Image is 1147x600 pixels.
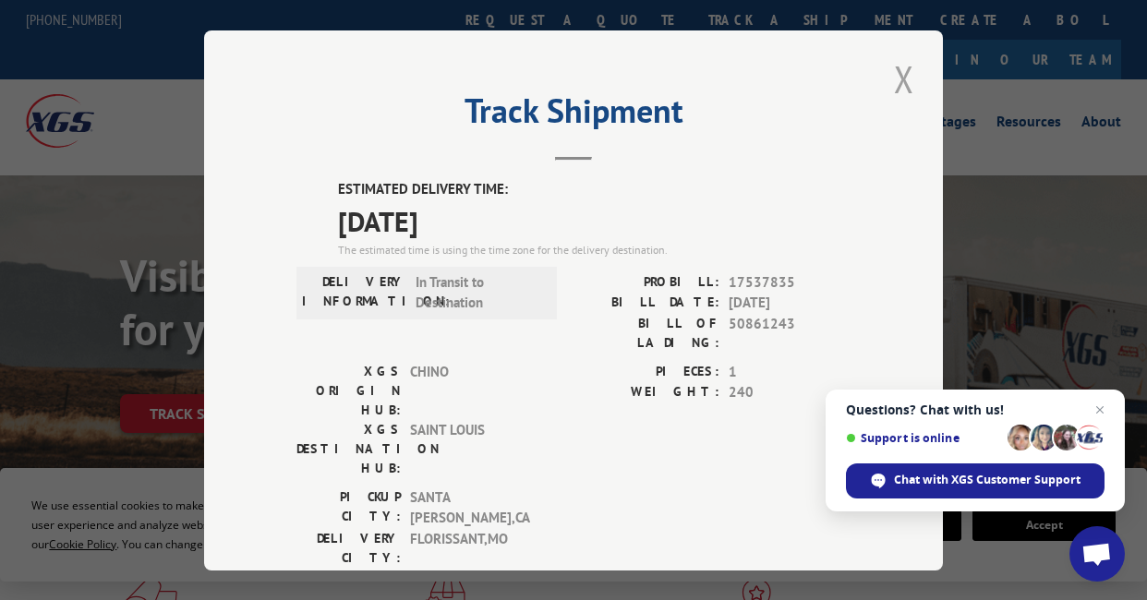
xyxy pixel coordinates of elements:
[296,486,401,528] label: PICKUP CITY:
[573,271,719,293] label: PROBILL:
[846,431,1001,445] span: Support is online
[573,293,719,314] label: BILL DATE:
[729,293,851,314] span: [DATE]
[296,528,401,567] label: DELIVERY CITY:
[296,361,401,419] label: XGS ORIGIN HUB:
[338,179,851,200] label: ESTIMATED DELIVERY TIME:
[888,54,920,104] button: Close modal
[729,382,851,403] span: 240
[296,98,851,133] h2: Track Shipment
[416,271,540,313] span: In Transit to Destination
[410,419,535,477] span: SAINT LOUIS
[729,313,851,352] span: 50861243
[410,486,535,528] span: SANTA [PERSON_NAME] , CA
[573,361,719,382] label: PIECES:
[296,419,401,477] label: XGS DESTINATION HUB:
[338,241,851,258] div: The estimated time is using the time zone for the delivery destination.
[410,361,535,419] span: CHINO
[573,313,719,352] label: BILL OF LADING:
[846,463,1105,498] span: Chat with XGS Customer Support
[573,382,719,403] label: WEIGHT:
[1069,526,1125,582] a: Open chat
[338,199,851,241] span: [DATE]
[729,271,851,293] span: 17537835
[729,361,851,382] span: 1
[302,271,406,313] label: DELIVERY INFORMATION:
[894,472,1081,488] span: Chat with XGS Customer Support
[410,528,535,567] span: FLORISSANT , MO
[846,402,1105,417] span: Questions? Chat with us!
